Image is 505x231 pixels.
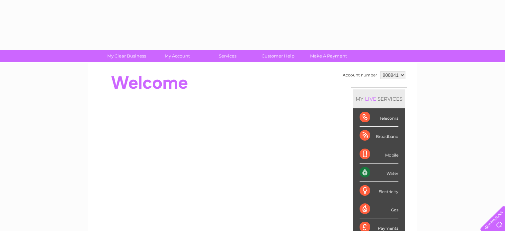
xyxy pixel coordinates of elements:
[360,108,398,127] div: Telecoms
[360,164,398,182] div: Water
[341,69,379,81] td: Account number
[360,127,398,145] div: Broadband
[251,50,305,62] a: Customer Help
[360,200,398,218] div: Gas
[150,50,205,62] a: My Account
[200,50,255,62] a: Services
[364,96,378,102] div: LIVE
[360,182,398,200] div: Electricity
[99,50,154,62] a: My Clear Business
[353,89,405,108] div: MY SERVICES
[301,50,356,62] a: Make A Payment
[360,145,398,164] div: Mobile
